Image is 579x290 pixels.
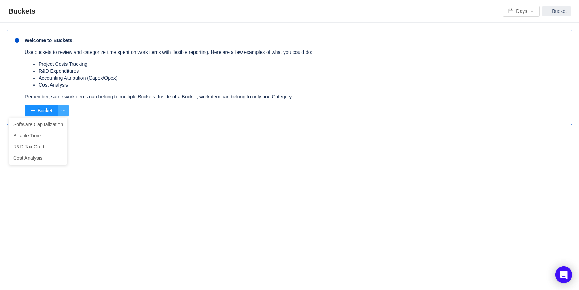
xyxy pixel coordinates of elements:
[39,74,565,81] li: Accounting Attribution (Capex/Opex)
[39,81,565,88] li: Cost Analysis
[25,38,74,43] strong: Welcome to Buckets!
[58,105,69,116] button: icon: ellipsis
[555,266,572,283] div: Open Intercom Messenger
[503,6,540,17] button: icon: calendarDaysicon: down
[9,119,67,130] li: Software Capitalization
[9,152,67,163] li: Cost Analysis
[542,6,571,16] a: Bucket
[25,93,565,100] p: Remember, same work items can belong to multiple Buckets. Inside of a Bucket, work item can belon...
[39,61,565,67] li: Project Costs Tracking
[9,141,67,152] li: R&D Tax Credit
[8,6,40,17] span: Buckets
[25,49,565,56] p: Use buckets to review and categorize time spent on work items with flexible reporting. Here are a...
[25,105,58,116] button: Bucket
[39,67,565,74] li: R&D Expenditures
[9,130,67,141] li: Billable Time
